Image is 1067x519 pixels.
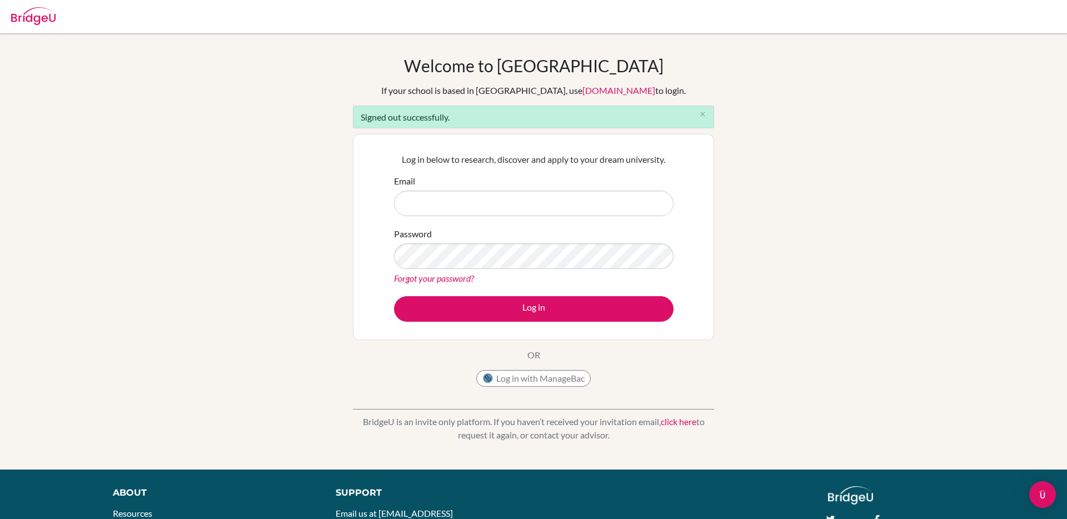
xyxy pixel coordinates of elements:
label: Email [394,174,415,188]
div: Open Intercom Messenger [1029,481,1056,508]
div: If your school is based in [GEOGRAPHIC_DATA], use to login. [381,84,686,97]
div: About [113,486,311,500]
a: Resources [113,508,152,518]
a: [DOMAIN_NAME] [582,85,655,96]
button: Close [691,106,714,123]
p: Log in below to research, discover and apply to your dream university. [394,153,674,166]
label: Password [394,227,432,241]
i: close [699,110,707,118]
a: Forgot your password? [394,273,474,283]
img: logo_white@2x-f4f0deed5e89b7ecb1c2cc34c3e3d731f90f0f143d5ea2071677605dd97b5244.png [828,486,873,505]
p: OR [527,348,540,362]
button: Log in [394,296,674,322]
a: click here [661,416,696,427]
p: BridgeU is an invite only platform. If you haven’t received your invitation email, to request it ... [353,415,714,442]
div: Support [336,486,521,500]
img: Bridge-U [11,7,56,25]
div: Signed out successfully. [353,106,714,128]
h1: Welcome to [GEOGRAPHIC_DATA] [404,56,664,76]
button: Log in with ManageBac [476,370,591,387]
